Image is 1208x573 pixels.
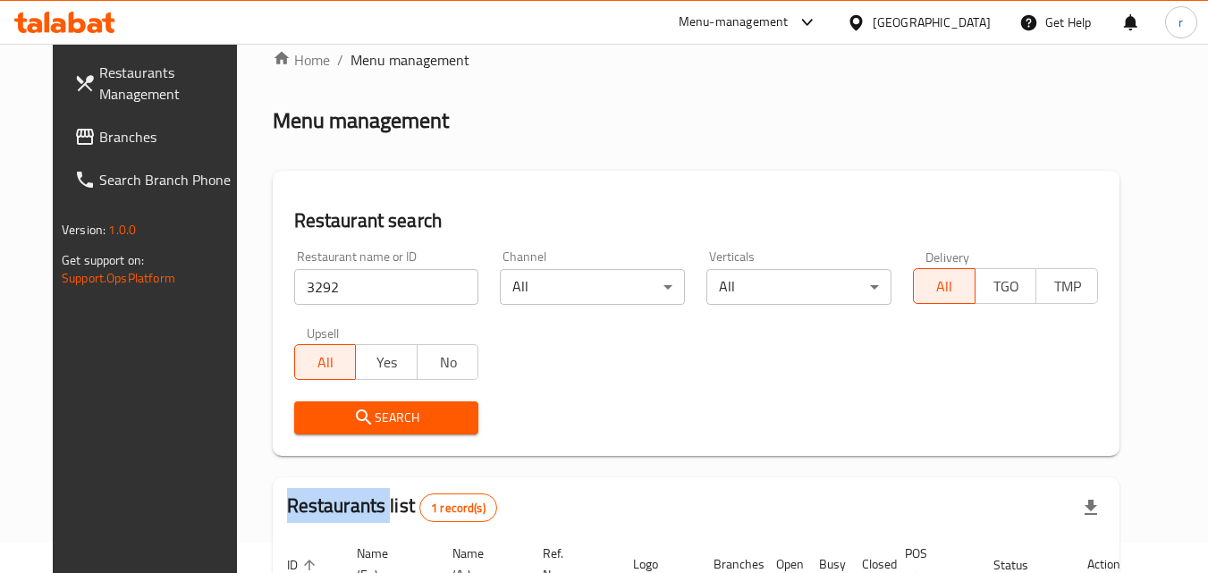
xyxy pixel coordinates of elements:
[294,401,479,434] button: Search
[99,126,241,147] span: Branches
[983,274,1030,299] span: TGO
[62,266,175,290] a: Support.OpsPlatform
[706,269,891,305] div: All
[500,269,685,305] div: All
[99,62,241,105] span: Restaurants Management
[294,207,1098,234] h2: Restaurant search
[1178,13,1183,32] span: r
[62,249,144,272] span: Get support on:
[417,344,479,380] button: No
[425,350,472,375] span: No
[99,169,241,190] span: Search Branch Phone
[679,12,789,33] div: Menu-management
[108,218,136,241] span: 1.0.0
[921,274,968,299] span: All
[60,51,255,115] a: Restaurants Management
[273,49,330,71] a: Home
[60,115,255,158] a: Branches
[337,49,343,71] li: /
[355,344,418,380] button: Yes
[419,493,497,522] div: Total records count
[308,407,465,429] span: Search
[302,350,350,375] span: All
[1069,486,1112,529] div: Export file
[363,350,410,375] span: Yes
[1043,274,1091,299] span: TMP
[287,493,497,522] h2: Restaurants list
[975,268,1037,304] button: TGO
[1035,268,1098,304] button: TMP
[294,269,479,305] input: Search for restaurant name or ID..
[273,106,449,135] h2: Menu management
[873,13,991,32] div: [GEOGRAPHIC_DATA]
[294,344,357,380] button: All
[273,49,1119,71] nav: breadcrumb
[307,326,340,339] label: Upsell
[60,158,255,201] a: Search Branch Phone
[420,500,496,517] span: 1 record(s)
[351,49,469,71] span: Menu management
[913,268,976,304] button: All
[925,250,970,263] label: Delivery
[62,218,106,241] span: Version:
